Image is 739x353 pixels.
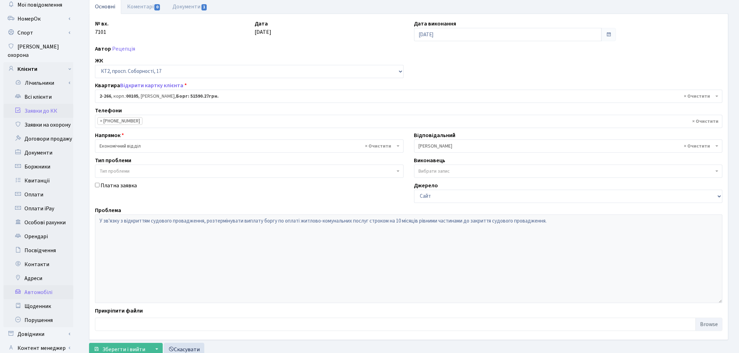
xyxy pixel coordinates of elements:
[17,1,62,9] span: Мої повідомлення
[3,12,73,26] a: НомерОк
[684,93,710,100] span: Видалити всі елементи
[95,45,111,53] label: Автор
[100,118,102,125] span: ×
[419,143,714,150] span: Корчун І.С.
[3,257,73,271] a: Контакти
[3,160,73,174] a: Боржники
[3,299,73,313] a: Щоденник
[3,243,73,257] a: Посвідчення
[3,216,73,230] a: Особові рахунки
[100,93,714,100] span: <b>2-266</b>, корп.: <b>00105</b>, Задорожна Анастасія Сергіївна, <b>Борг: 51590.27грн.</b>
[3,327,73,341] a: Довідники
[95,57,103,65] label: ЖК
[8,76,73,90] a: Лічильники
[3,132,73,146] a: Договори продажу
[126,93,138,100] b: 00105
[3,26,73,40] a: Спорт
[95,206,121,215] label: Проблема
[3,230,73,243] a: Орендарі
[249,20,409,41] div: [DATE]
[3,62,73,76] a: Клієнти
[365,143,392,150] span: Видалити всі елементи
[414,156,446,165] label: Виконавець
[95,156,131,165] label: Тип проблеми
[95,215,723,303] textarea: У зв'язку з відкриттям судового провадження, розтермінувати виплату боргу по оплаті житлово-комун...
[112,45,135,53] a: Рецепція
[3,118,73,132] a: Заявки на охорону
[3,271,73,285] a: Адреси
[684,143,710,150] span: Видалити всі елементи
[101,181,137,190] label: Платна заявка
[3,104,73,118] a: Заявки до КК
[97,117,142,125] li: (050)358-87-65
[414,20,456,28] label: Дата виконання
[100,143,395,150] span: Економічний відділ
[120,82,183,89] a: Відкрити картку клієнта
[3,40,73,62] a: [PERSON_NAME] охорона
[3,202,73,216] a: Оплати iPay
[176,93,219,100] b: Борг: 51590.27грн.
[419,168,450,175] span: Вибрати запис
[95,307,143,315] label: Прикріпити файли
[3,188,73,202] a: Оплати
[95,140,404,153] span: Економічний відділ
[3,285,73,299] a: Автомобілі
[414,181,438,190] label: Джерело
[3,146,73,160] a: Документи
[95,90,723,103] span: <b>2-266</b>, корп.: <b>00105</b>, Задорожна Анастасія Сергіївна, <b>Борг: 51590.27грн.</b>
[693,118,719,125] span: Видалити всі елементи
[202,4,207,10] span: 1
[95,131,124,140] label: Напрямок
[3,313,73,327] a: Порушення
[255,20,268,28] label: Дата
[3,174,73,188] a: Квитанції
[414,140,723,153] span: Корчун І.С.
[154,4,160,10] span: 0
[100,168,130,175] span: Тип проблеми
[3,90,73,104] a: Всі клієнти
[100,93,111,100] b: 2-266
[90,20,249,41] div: 7101
[95,81,187,90] label: Квартира
[95,20,109,28] label: № вх.
[95,106,122,115] label: Телефони
[414,131,456,140] label: Відповідальний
